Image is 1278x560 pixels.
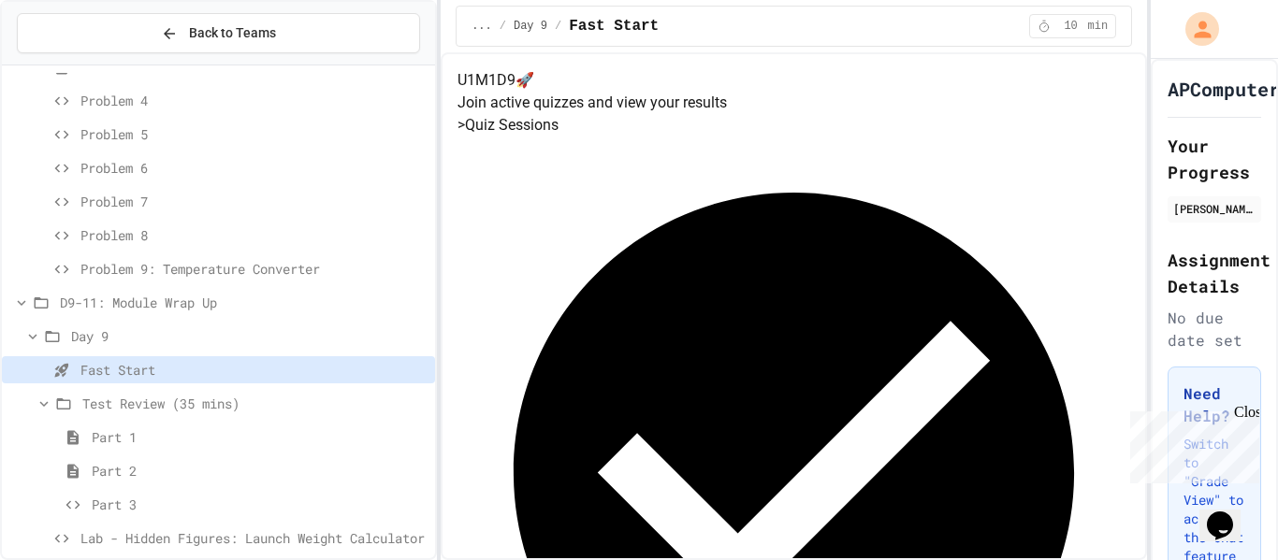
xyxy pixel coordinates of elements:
[457,69,1130,92] h4: U1M1D9 🚀
[1056,19,1086,34] span: 10
[71,326,428,346] span: Day 9
[80,192,428,211] span: Problem 7
[92,427,428,447] span: Part 1
[1199,485,1259,541] iframe: chat widget
[1123,404,1259,483] iframe: chat widget
[500,19,506,34] span: /
[1168,133,1261,185] h2: Your Progress
[80,124,428,144] span: Problem 5
[1168,307,1261,352] div: No due date set
[569,15,659,37] span: Fast Start
[514,19,547,34] span: Day 9
[80,360,428,380] span: Fast Start
[189,23,276,43] span: Back to Teams
[457,114,1130,136] h5: > Quiz Sessions
[7,7,129,119] div: Chat with us now!Close
[80,259,428,279] span: Problem 9: Temperature Converter
[82,394,428,413] span: Test Review (35 mins)
[472,19,492,34] span: ...
[92,461,428,481] span: Part 2
[457,92,1130,114] p: Join active quizzes and view your results
[1184,382,1245,427] h3: Need Help?
[60,293,428,312] span: D9-11: Module Wrap Up
[1166,7,1224,50] div: My Account
[92,495,428,514] span: Part 3
[17,13,420,53] button: Back to Teams
[1173,200,1256,217] div: [PERSON_NAME]
[80,225,428,245] span: Problem 8
[80,158,428,178] span: Problem 6
[555,19,561,34] span: /
[80,91,428,110] span: Problem 4
[80,528,428,548] span: Lab - Hidden Figures: Launch Weight Calculator
[1168,247,1261,299] h2: Assignment Details
[1088,19,1109,34] span: min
